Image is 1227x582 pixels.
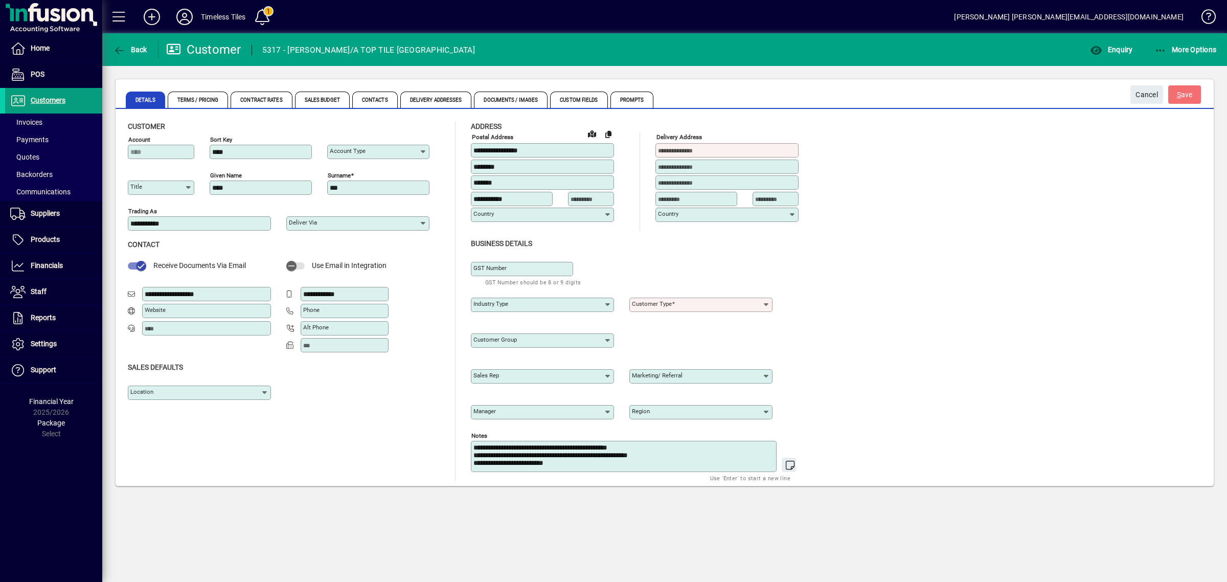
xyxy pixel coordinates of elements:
mat-label: Industry type [473,300,508,307]
mat-label: Customer type [632,300,672,307]
mat-label: GST Number [473,264,507,272]
span: Payments [10,136,49,144]
span: Cancel [1135,86,1158,103]
a: Payments [5,131,102,148]
span: More Options [1154,46,1217,54]
span: Details [126,92,165,108]
span: Prompts [610,92,654,108]
span: Financials [31,261,63,270]
mat-label: Country [473,210,494,217]
span: POS [31,70,44,78]
a: Reports [5,305,102,331]
mat-label: Website [145,306,166,314]
span: Reports [31,314,56,322]
span: Quotes [10,153,39,161]
button: Add [135,8,168,26]
mat-label: Region [632,408,650,415]
span: Communications [10,188,71,196]
span: Suppliers [31,209,60,217]
span: Products [31,235,60,243]
span: S [1177,91,1181,99]
button: More Options [1152,40,1219,59]
a: Staff [5,279,102,305]
mat-label: Marketing/ Referral [632,372,683,379]
a: Knowledge Base [1194,2,1214,35]
a: Settings [5,331,102,357]
span: Customers [31,96,65,104]
a: Products [5,227,102,253]
mat-label: Country [658,210,678,217]
mat-label: Surname [328,172,351,179]
mat-label: Deliver via [289,219,317,226]
span: Staff [31,287,47,296]
span: Settings [31,340,57,348]
span: Enquiry [1090,46,1132,54]
mat-label: Phone [303,306,320,314]
mat-label: Title [130,183,142,190]
div: [PERSON_NAME] [PERSON_NAME][EMAIL_ADDRESS][DOMAIN_NAME] [954,9,1184,25]
mat-label: Given name [210,172,242,179]
div: Timeless Tiles [201,9,245,25]
mat-hint: GST Number should be 8 or 9 digits [485,276,581,288]
a: Support [5,357,102,383]
span: Business details [471,239,532,248]
app-page-header-button: Back [102,40,158,59]
a: Financials [5,253,102,279]
button: Copy to Delivery address [600,126,617,142]
span: Home [31,44,50,52]
span: Package [37,419,65,427]
div: Customer [166,41,241,58]
span: Delivery Addresses [400,92,472,108]
span: Terms / Pricing [168,92,229,108]
button: Save [1168,85,1201,104]
span: Contact [128,240,160,249]
mat-hint: Use 'Enter' to start a new line [710,472,790,484]
span: Sales defaults [128,363,183,371]
span: Financial Year [29,397,74,406]
span: Support [31,366,56,374]
span: Customer [128,122,165,130]
mat-label: Location [130,388,153,395]
mat-label: Trading as [128,208,157,215]
span: Use Email in Integration [312,261,387,270]
mat-label: Notes [471,432,487,439]
span: Backorders [10,170,53,178]
a: Communications [5,183,102,200]
button: Enquiry [1087,40,1135,59]
button: Profile [168,8,201,26]
span: Documents / Images [474,92,548,108]
span: ave [1177,86,1193,103]
div: 5317 - [PERSON_NAME]/A TOP TILE [GEOGRAPHIC_DATA] [262,42,475,58]
span: Custom Fields [550,92,607,108]
mat-label: Account [128,136,150,143]
span: Contacts [352,92,398,108]
span: Sales Budget [295,92,350,108]
a: View on map [584,125,600,142]
mat-label: Sales rep [473,372,499,379]
mat-label: Account Type [330,147,366,154]
span: Receive Documents Via Email [153,261,246,270]
button: Back [110,40,150,59]
a: POS [5,62,102,87]
span: Invoices [10,118,42,126]
mat-label: Alt Phone [303,324,329,331]
mat-label: Sort key [210,136,232,143]
button: Cancel [1130,85,1163,104]
span: Back [113,46,147,54]
a: Quotes [5,148,102,166]
a: Invoices [5,114,102,131]
span: Address [471,122,502,130]
mat-label: Customer group [473,336,517,343]
a: Home [5,36,102,61]
mat-label: Manager [473,408,496,415]
a: Backorders [5,166,102,183]
span: Contract Rates [231,92,292,108]
a: Suppliers [5,201,102,227]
